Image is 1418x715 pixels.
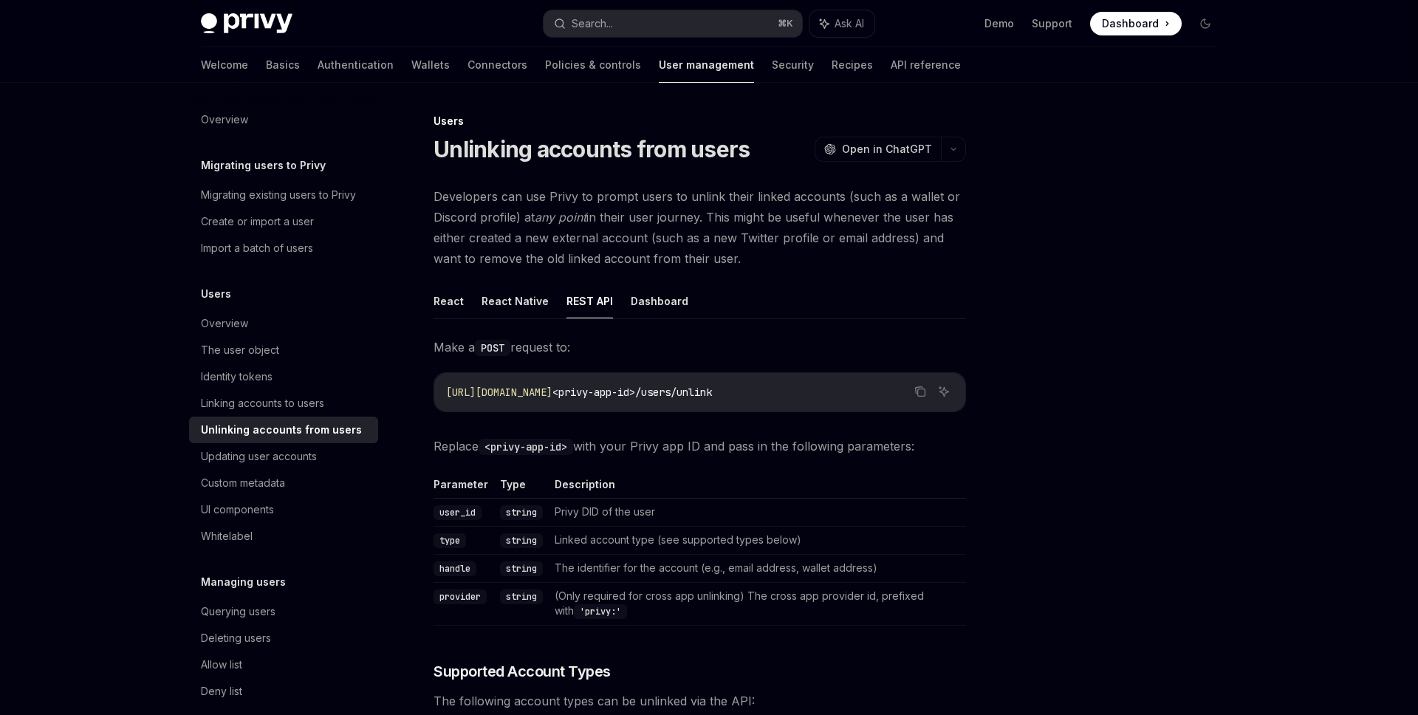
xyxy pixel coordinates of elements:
[201,527,253,545] div: Whitelabel
[201,603,275,620] div: Querying users
[434,561,476,576] code: handle
[189,523,378,550] a: Whitelabel
[189,651,378,678] a: Allow list
[189,235,378,261] a: Import a batch of users
[434,477,494,499] th: Parameter
[835,16,864,31] span: Ask AI
[201,501,274,519] div: UI components
[189,443,378,470] a: Updating user accounts
[434,337,966,357] span: Make a request to:
[1193,12,1217,35] button: Toggle dark mode
[842,142,932,157] span: Open in ChatGPT
[434,505,482,520] code: user_id
[500,589,543,604] code: string
[201,474,285,492] div: Custom metadata
[535,210,586,225] em: any point
[911,382,930,401] button: Copy the contents from the code block
[189,208,378,235] a: Create or import a user
[544,10,802,37] button: Search...⌘K
[201,157,326,174] h5: Migrating users to Privy
[552,386,712,399] span: <privy-app-id>/users/unlink
[201,394,324,412] div: Linking accounts to users
[201,13,292,34] img: dark logo
[201,239,313,257] div: Import a batch of users
[934,382,953,401] button: Ask AI
[434,589,487,604] code: provider
[201,448,317,465] div: Updating user accounts
[631,284,688,318] button: Dashboard
[446,386,552,399] span: [URL][DOMAIN_NAME]
[201,47,248,83] a: Welcome
[1102,16,1159,31] span: Dashboard
[984,16,1014,31] a: Demo
[434,114,966,129] div: Users
[549,583,966,626] td: (Only required for cross app unlinking) The cross app provider id, prefixed with
[201,285,231,303] h5: Users
[545,47,641,83] a: Policies & controls
[1032,16,1072,31] a: Support
[201,573,286,591] h5: Managing users
[494,477,549,499] th: Type
[434,533,466,548] code: type
[411,47,450,83] a: Wallets
[189,470,378,496] a: Custom metadata
[574,604,627,619] code: 'privy:'
[201,682,242,700] div: Deny list
[891,47,961,83] a: API reference
[201,111,248,129] div: Overview
[189,678,378,705] a: Deny list
[572,15,613,32] div: Search...
[479,439,573,455] code: <privy-app-id>
[566,284,613,318] button: REST API
[434,691,966,711] span: The following account types can be unlinked via the API:
[266,47,300,83] a: Basics
[832,47,873,83] a: Recipes
[809,10,874,37] button: Ask AI
[318,47,394,83] a: Authentication
[201,368,273,386] div: Identity tokens
[189,106,378,133] a: Overview
[189,182,378,208] a: Migrating existing users to Privy
[772,47,814,83] a: Security
[189,417,378,443] a: Unlinking accounts from users
[201,421,362,439] div: Unlinking accounts from users
[549,477,966,499] th: Description
[201,213,314,230] div: Create or import a user
[549,499,966,527] td: Privy DID of the user
[549,527,966,555] td: Linked account type (see supported types below)
[434,436,966,456] span: Replace with your Privy app ID and pass in the following parameters:
[467,47,527,83] a: Connectors
[189,625,378,651] a: Deleting users
[500,505,543,520] code: string
[482,284,549,318] button: React Native
[201,629,271,647] div: Deleting users
[500,561,543,576] code: string
[434,186,966,269] span: Developers can use Privy to prompt users to unlink their linked accounts (such as a wallet or Dis...
[201,656,242,674] div: Allow list
[549,555,966,583] td: The identifier for the account (e.g., email address, wallet address)
[201,315,248,332] div: Overview
[189,496,378,523] a: UI components
[201,341,279,359] div: The user object
[434,284,464,318] button: React
[201,186,356,204] div: Migrating existing users to Privy
[189,363,378,390] a: Identity tokens
[475,340,510,356] code: POST
[189,310,378,337] a: Overview
[500,533,543,548] code: string
[815,137,941,162] button: Open in ChatGPT
[1090,12,1182,35] a: Dashboard
[434,661,611,682] span: Supported Account Types
[778,18,793,30] span: ⌘ K
[189,337,378,363] a: The user object
[434,136,750,162] h1: Unlinking accounts from users
[659,47,754,83] a: User management
[189,390,378,417] a: Linking accounts to users
[189,598,378,625] a: Querying users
